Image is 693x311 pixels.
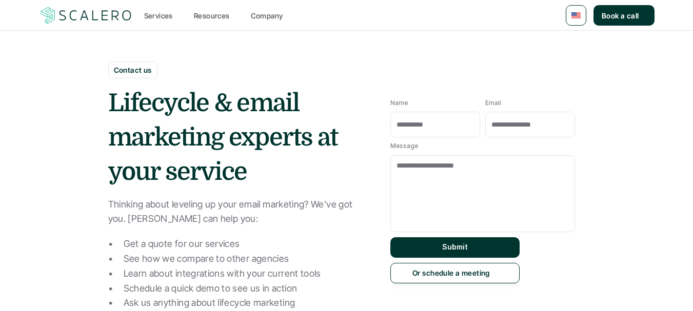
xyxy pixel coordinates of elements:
[485,112,575,137] input: Email
[390,112,480,137] input: Name
[124,281,365,296] p: Schedule a quick demo to see us in action
[114,65,152,75] p: Contact us
[108,197,365,227] p: Thinking about leveling up your email marketing? We’ve got you. [PERSON_NAME] can help you:
[412,267,490,278] p: Or schedule a meeting
[442,243,468,252] p: Submit
[390,99,408,107] p: Name
[124,252,365,266] p: See how we compare to other agencies
[390,237,520,258] button: Submit
[194,10,230,21] p: Resources
[124,237,365,252] p: Get a quote for our services
[124,296,365,310] p: Ask us anything about lifecycle marketing
[144,10,173,21] p: Services
[251,10,283,21] p: Company
[602,10,639,21] p: Book a call
[485,99,501,107] p: Email
[390,142,418,150] p: Message
[124,266,365,281] p: Learn about integrations with your current tools
[593,5,655,26] a: Book a call
[390,263,520,283] a: Or schedule a meeting
[390,155,575,232] textarea: Message
[39,6,133,25] img: Scalero company logo
[108,86,365,190] h1: Lifecycle & email marketing experts at your service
